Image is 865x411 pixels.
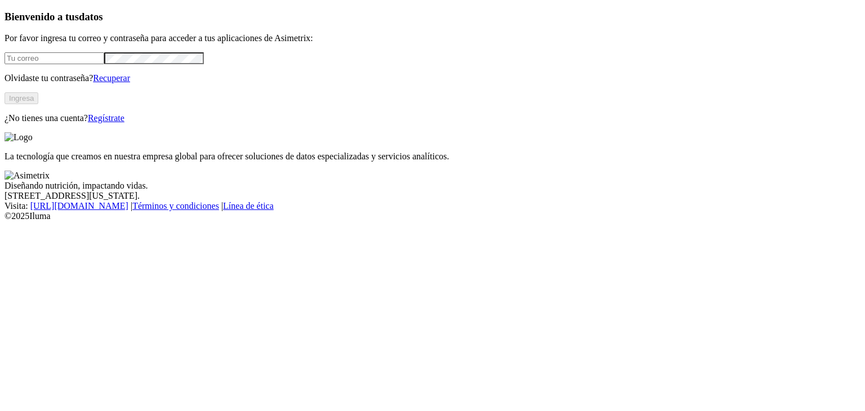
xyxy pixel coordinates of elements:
a: Términos y condiciones [132,201,219,211]
span: datos [79,11,103,23]
p: Olvidaste tu contraseña? [5,73,860,83]
div: Diseñando nutrición, impactando vidas. [5,181,860,191]
button: Ingresa [5,92,38,104]
img: Asimetrix [5,171,50,181]
p: ¿No tienes una cuenta? [5,113,860,123]
a: Recuperar [93,73,130,83]
a: Línea de ética [223,201,274,211]
p: Por favor ingresa tu correo y contraseña para acceder a tus aplicaciones de Asimetrix: [5,33,860,43]
a: Regístrate [88,113,124,123]
a: [URL][DOMAIN_NAME] [30,201,128,211]
input: Tu correo [5,52,104,64]
div: [STREET_ADDRESS][US_STATE]. [5,191,860,201]
div: Visita : | | [5,201,860,211]
img: Logo [5,132,33,142]
p: La tecnología que creamos en nuestra empresa global para ofrecer soluciones de datos especializad... [5,151,860,162]
div: © 2025 Iluma [5,211,860,221]
h3: Bienvenido a tus [5,11,860,23]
